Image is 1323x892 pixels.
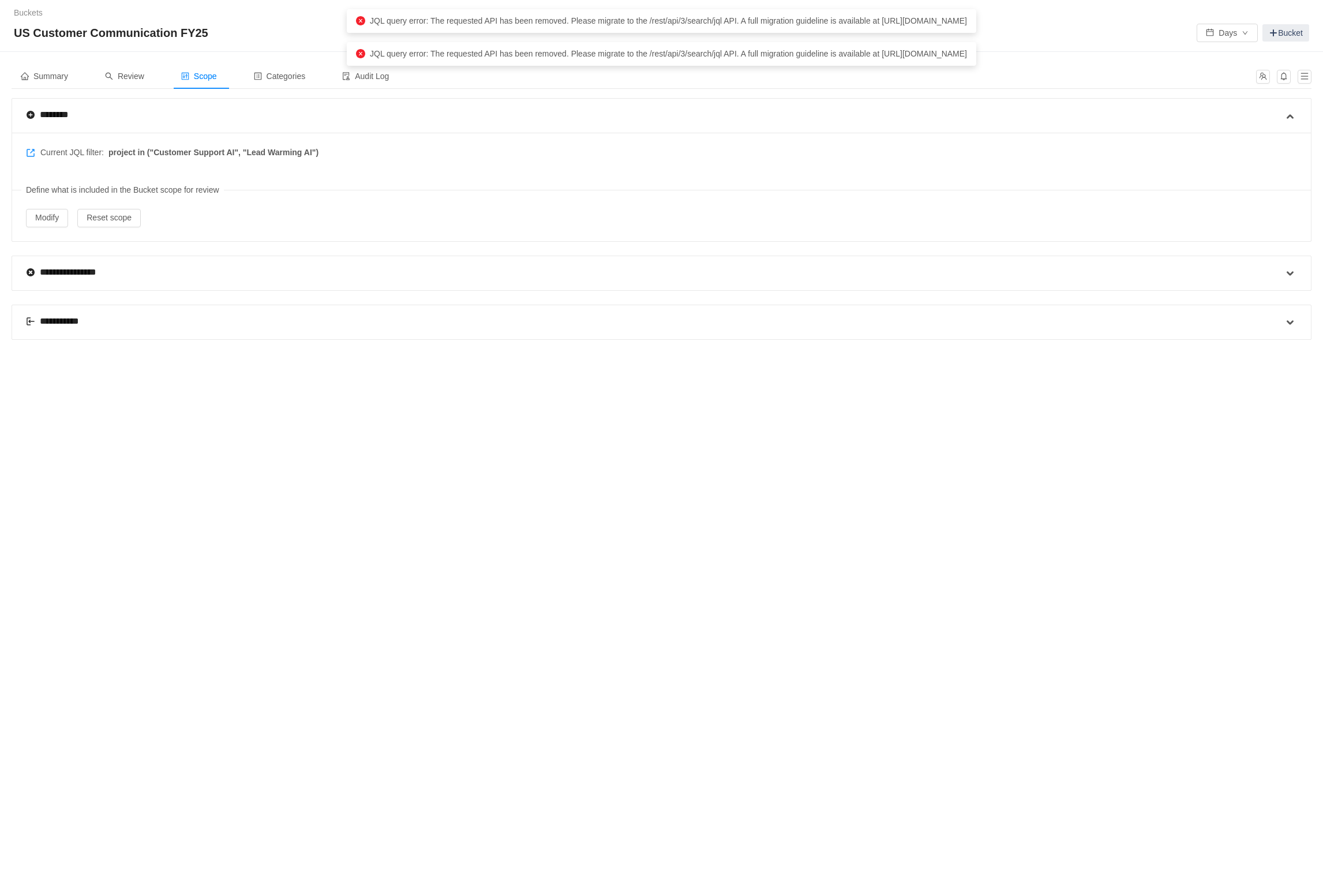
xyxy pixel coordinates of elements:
button: icon: menu [1298,70,1311,84]
span: JQL query error: The requested API has been removed. Please migrate to the /rest/api/3/search/jql... [370,49,967,58]
a: Bucket [1262,24,1309,42]
span: Current JQL filter: [26,147,318,159]
i: icon: control [181,72,189,80]
span: Define what is included in the Bucket scope for review [21,179,224,201]
span: Audit Log [342,72,389,81]
i: icon: search [105,72,113,80]
i: icon: home [21,72,29,80]
span: JQL query error: The requested API has been removed. Please migrate to the /rest/api/3/search/jql... [370,16,967,25]
button: icon: team [1256,70,1270,84]
span: project in ("Customer Support AI", "Lead Warming AI") [108,147,318,159]
span: Categories [254,72,306,81]
span: Summary [21,72,68,81]
i: icon: close-circle [356,49,365,58]
button: icon: bell [1277,70,1291,84]
i: icon: close-circle [356,16,365,25]
button: Reset scope [77,209,141,227]
button: Modify [26,209,68,227]
button: icon: calendarDaysicon: down [1197,24,1258,42]
i: icon: profile [254,72,262,80]
span: Review [105,72,144,81]
a: Buckets [14,8,43,17]
i: icon: audit [342,72,350,80]
span: US Customer Communication FY25 [14,24,215,42]
span: Scope [181,72,217,81]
